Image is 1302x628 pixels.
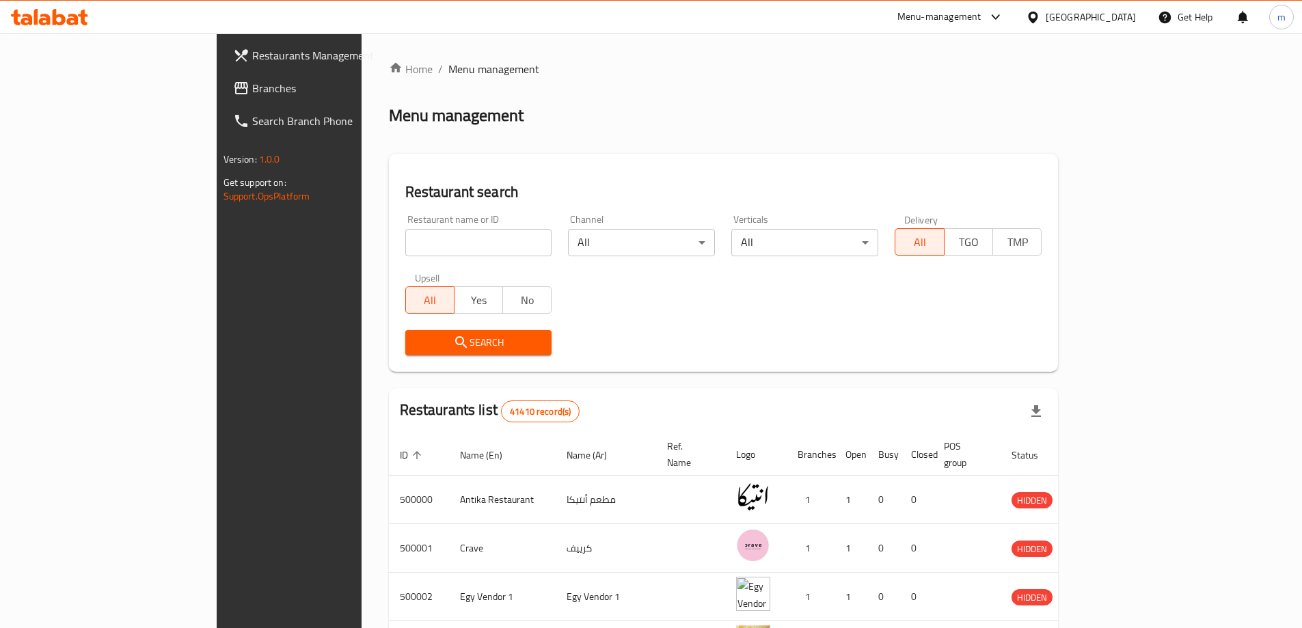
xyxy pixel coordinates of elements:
button: Yes [454,286,503,314]
th: Logo [725,434,787,476]
th: Busy [867,434,900,476]
td: 1 [787,476,835,524]
span: ID [400,447,426,463]
td: 0 [900,573,933,621]
img: Egy Vendor 1 [736,577,770,611]
span: No [508,290,546,310]
nav: breadcrumb [389,61,1059,77]
button: TMP [992,228,1042,256]
td: 0 [900,476,933,524]
div: HIDDEN [1012,589,1053,605]
span: POS group [944,438,984,471]
span: Yes [460,290,498,310]
td: 1 [835,573,867,621]
td: كرييف [556,524,656,573]
th: Closed [900,434,933,476]
span: Search [416,334,541,351]
td: Egy Vendor 1 [556,573,656,621]
label: Delivery [904,215,938,224]
td: 1 [835,524,867,573]
td: Egy Vendor 1 [449,573,556,621]
div: HIDDEN [1012,492,1053,508]
td: 0 [900,524,933,573]
span: Menu management [448,61,539,77]
span: TGO [950,232,988,252]
th: Branches [787,434,835,476]
span: Restaurants Management [252,47,423,64]
a: Support.OpsPlatform [223,187,310,205]
th: Open [835,434,867,476]
span: All [411,290,449,310]
div: Menu-management [897,9,981,25]
span: Ref. Name [667,438,709,471]
td: 1 [835,476,867,524]
td: 1 [787,573,835,621]
label: Upsell [415,273,440,282]
h2: Restaurants list [400,400,580,422]
div: Export file [1020,395,1053,428]
span: 1.0.0 [259,150,280,168]
a: Branches [222,72,434,105]
button: No [502,286,552,314]
h2: Restaurant search [405,182,1042,202]
span: All [901,232,938,252]
td: 0 [867,524,900,573]
div: All [731,229,878,256]
button: All [895,228,944,256]
li: / [438,61,443,77]
span: HIDDEN [1012,541,1053,557]
button: Search [405,330,552,355]
span: TMP [999,232,1036,252]
td: 1 [787,524,835,573]
input: Search for restaurant name or ID.. [405,229,552,256]
span: HIDDEN [1012,493,1053,508]
button: TGO [944,228,993,256]
span: Search Branch Phone [252,113,423,129]
span: Branches [252,80,423,96]
td: 0 [867,476,900,524]
button: All [405,286,455,314]
img: Crave [736,528,770,562]
span: Name (Ar) [567,447,625,463]
div: All [568,229,715,256]
span: Status [1012,447,1056,463]
span: HIDDEN [1012,590,1053,605]
td: Crave [449,524,556,573]
span: Name (En) [460,447,520,463]
td: Antika Restaurant [449,476,556,524]
span: Get support on: [223,174,286,191]
h2: Menu management [389,105,524,126]
span: m [1277,10,1286,25]
div: Total records count [501,400,580,422]
span: 41410 record(s) [502,405,579,418]
img: Antika Restaurant [736,480,770,514]
div: [GEOGRAPHIC_DATA] [1046,10,1136,25]
td: 0 [867,573,900,621]
a: Search Branch Phone [222,105,434,137]
span: Version: [223,150,257,168]
td: مطعم أنتيكا [556,476,656,524]
a: Restaurants Management [222,39,434,72]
